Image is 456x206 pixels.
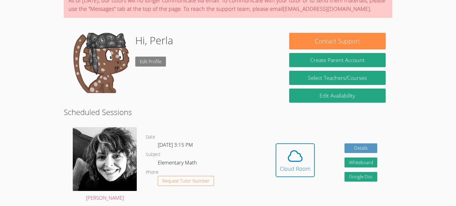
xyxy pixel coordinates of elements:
[64,106,392,118] h2: Scheduled Sessions
[135,33,173,48] h1: Hi, Perla
[276,143,315,177] button: Cloud Room
[162,179,210,183] span: Request Tutor Number
[73,127,137,202] a: [PERSON_NAME]
[344,158,378,167] button: Whiteboard
[158,141,193,148] span: [DATE] 3:15 PM
[344,143,378,153] a: Details
[146,151,161,158] dt: Subject
[280,164,311,173] div: Cloud Room
[158,176,214,186] button: Request Tutor Number
[289,33,385,49] button: Contact Support
[158,158,198,169] dd: Elementary Math
[135,57,166,67] a: Edit Profile
[146,169,158,176] dt: Phone
[289,89,385,103] a: Edit Availability
[73,127,137,191] img: avatar.png
[289,53,385,67] button: Create Parent Account
[289,71,385,85] a: Select Teachers/Courses
[146,133,155,141] dt: Date
[70,33,130,93] img: default.png
[344,172,378,182] a: Google Doc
